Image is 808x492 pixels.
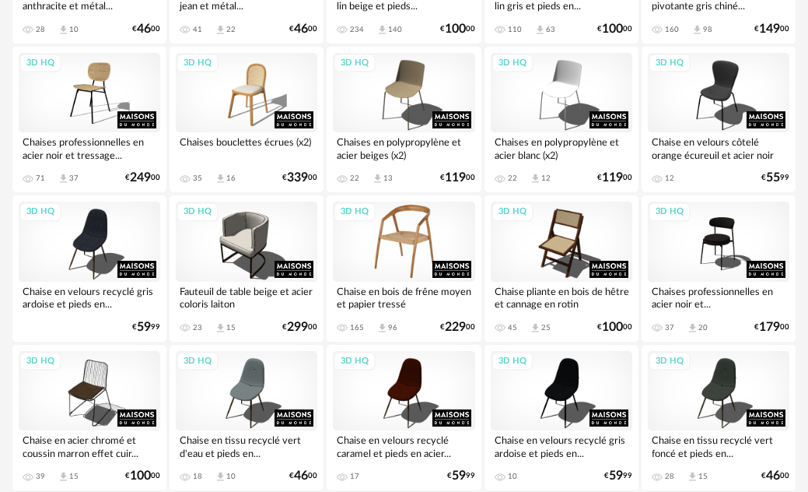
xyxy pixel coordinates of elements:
div: 3D HQ [491,202,533,222]
div: 3D HQ [19,54,61,73]
div: 22 [350,174,359,183]
div: Chaise en velours côtelé orange écureuil et acier noir [648,132,789,163]
span: 119 [445,173,466,183]
span: Download icon [687,322,698,334]
div: € 00 [440,24,475,34]
span: 179 [759,322,780,332]
a: 3D HQ Chaise en velours côtelé orange écureuil et acier noir 12 €5599 [642,47,796,192]
div: 3D HQ [334,202,376,222]
span: 100 [445,24,466,34]
div: 28 [36,25,45,34]
span: Download icon [691,24,703,36]
div: 20 [698,323,708,332]
span: 299 [287,322,308,332]
div: 23 [193,323,202,332]
div: 10 [69,25,79,34]
div: 37 [69,174,79,183]
div: Chaises bouclettes écrues (x2) [176,132,317,163]
div: Chaises professionnelles en acier noir et tressage... [19,132,160,163]
div: 12 [541,174,551,183]
div: € 00 [125,471,160,481]
a: 3D HQ Chaise en velours recyclé gris ardoise et pieds en... 10 €5999 [484,345,638,490]
span: Download icon [215,322,226,334]
span: Download icon [58,471,69,483]
div: € 00 [440,173,475,183]
div: 3D HQ [491,54,533,73]
div: 110 [508,25,522,34]
span: 100 [602,24,623,34]
span: 46 [294,471,308,481]
span: 100 [130,471,151,481]
div: Chaise en bois de frêne moyen et papier tressé [333,282,474,313]
div: 13 [383,174,393,183]
a: 3D HQ Chaises professionnelles en acier noir et tressage... 71 Download icon 37 €24900 [12,47,166,192]
span: 249 [130,173,151,183]
span: 59 [452,471,466,481]
span: Download icon [530,322,541,334]
div: € 00 [132,24,160,34]
span: Download icon [58,24,69,36]
div: 71 [36,174,45,183]
div: Chaise pliante en bois de hêtre et cannage en rotin [491,282,632,313]
div: Chaise en tissu recyclé vert foncé et pieds en... [648,430,789,462]
span: 100 [602,322,623,332]
span: 229 [445,322,466,332]
div: Chaise en acier chromé et coussin marron effet cuir... [19,430,160,462]
div: 96 [388,323,397,332]
span: Download icon [58,173,69,184]
a: 3D HQ Fauteuil de table beige et acier coloris laiton 23 Download icon 15 €29900 [170,195,324,341]
div: 15 [69,472,79,481]
a: 3D HQ Chaises professionnelles en acier noir et... 37 Download icon 20 €17900 [642,195,796,341]
div: 3D HQ [177,54,219,73]
div: 15 [226,323,236,332]
div: 3D HQ [19,352,61,371]
div: 3D HQ [177,352,219,371]
span: Download icon [534,24,546,36]
div: € 00 [761,471,789,481]
div: € 00 [754,322,789,332]
div: € 00 [282,322,317,332]
span: 59 [609,471,623,481]
div: 3D HQ [491,352,533,371]
div: 3D HQ [177,202,219,222]
div: € 99 [604,471,632,481]
div: 165 [350,323,364,332]
div: € 00 [289,471,317,481]
span: Download icon [215,471,226,483]
div: 63 [546,25,555,34]
div: Fauteuil de table beige et acier coloris laiton [176,282,317,313]
div: € 00 [754,24,789,34]
div: Chaises en polypropylène et acier beiges (x2) [333,132,474,163]
div: € 00 [597,173,632,183]
a: 3D HQ Chaise en velours recyclé gris ardoise et pieds en... €5999 [12,195,166,341]
span: Download icon [215,173,226,184]
span: Download icon [530,173,541,184]
span: 46 [137,24,151,34]
div: 22 [508,174,517,183]
a: 3D HQ Chaise en acier chromé et coussin marron effet cuir... 39 Download icon 15 €10000 [12,345,166,490]
div: € 00 [597,322,632,332]
div: € 99 [447,471,475,481]
div: Chaises professionnelles en acier noir et... [648,282,789,313]
div: € 00 [289,24,317,34]
div: 39 [36,472,45,481]
span: Download icon [372,173,383,184]
div: 3D HQ [649,54,691,73]
div: Chaises en polypropylène et acier blanc (x2) [491,132,632,163]
div: Chaise en velours recyclé caramel et pieds en acier... [333,430,474,462]
div: 140 [388,25,402,34]
div: 41 [193,25,202,34]
span: 149 [759,24,780,34]
a: 3D HQ Chaises en polypropylène et acier blanc (x2) 22 Download icon 12 €11900 [484,47,638,192]
div: € 99 [132,322,160,332]
div: 17 [350,472,359,481]
span: 119 [602,173,623,183]
a: 3D HQ Chaise en tissu recyclé vert d'eau et pieds en... 18 Download icon 10 €4600 [170,345,324,490]
div: 28 [665,472,674,481]
div: 10 [508,472,517,481]
div: 160 [665,25,679,34]
span: 339 [287,173,308,183]
div: 98 [703,25,712,34]
div: 12 [665,174,674,183]
div: 18 [193,472,202,481]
